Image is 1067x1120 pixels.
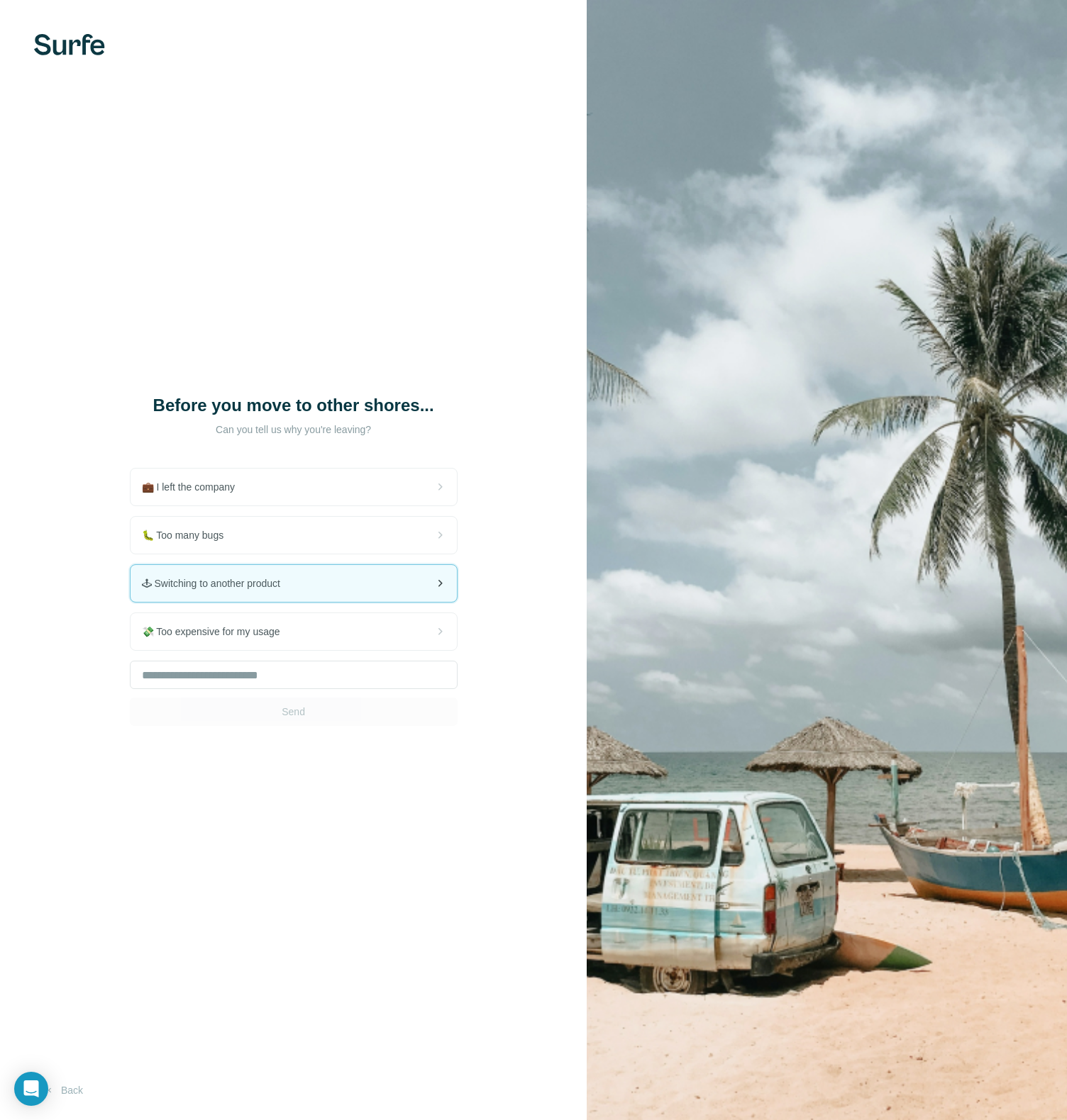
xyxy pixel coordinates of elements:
p: Can you tell us why you're leaving? [152,422,436,437]
span: 🐛 Too many bugs [142,528,236,542]
span: 💸 Too expensive for my usage [142,625,292,639]
h1: Before you move to other shores... [152,394,436,417]
img: Surfe's logo [34,34,105,55]
button: Back [34,1077,93,1103]
span: 🕹 Switching to another product [142,576,292,590]
div: Open Intercom Messenger [14,1072,48,1106]
span: 💼 I left the company [142,480,246,494]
